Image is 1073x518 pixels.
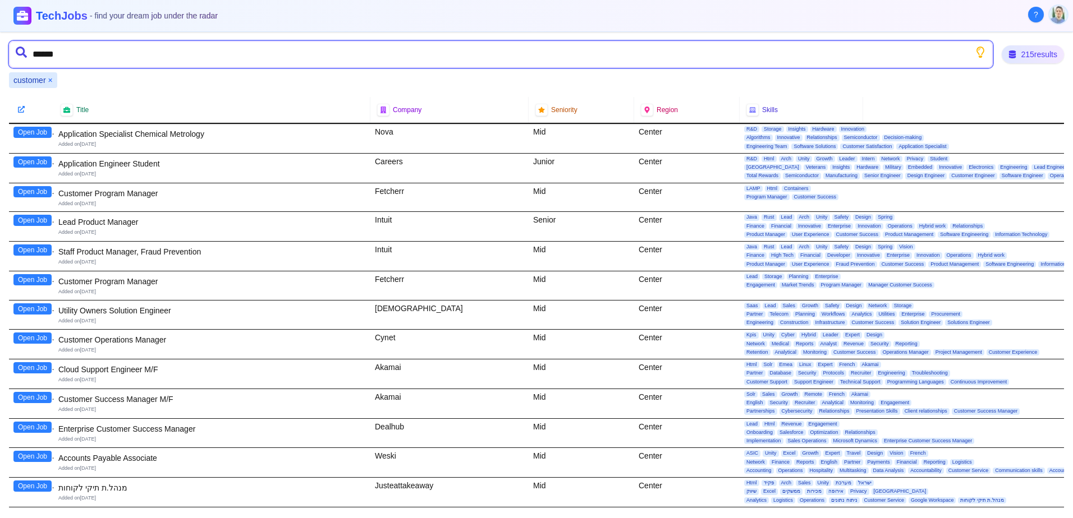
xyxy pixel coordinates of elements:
span: Lead [779,244,795,250]
div: Customer Program Manager [58,188,366,199]
span: Customer Success [831,349,878,355]
span: Growth [779,391,800,397]
span: Engagement [878,400,911,406]
span: Growth [814,156,835,162]
span: Fraud Prevention [834,261,877,267]
div: Mid [529,300,634,330]
span: Revenue [779,421,804,427]
span: Logistics [950,459,974,465]
span: Semiconductor [842,135,880,141]
span: customer [13,75,46,86]
span: LAMP [744,186,763,192]
span: Enterprise [884,252,912,258]
span: Arch [797,244,812,250]
span: Containers [782,186,811,192]
div: Added on [DATE] [58,465,366,472]
span: Customer Success [792,194,839,200]
span: Solution Engineer [898,320,943,326]
span: Telecom [768,311,791,317]
div: Weski [370,448,529,477]
div: Akamai [370,389,529,418]
span: Rust [762,244,777,250]
span: Innovation [839,126,867,132]
span: Emea [777,362,795,368]
span: Intern [860,156,877,162]
button: Open Job [13,274,52,285]
div: Fetcherr [370,183,529,212]
div: Mid [529,448,634,477]
span: Vision [897,244,915,250]
span: Protocols [821,370,847,376]
span: Product Management [883,232,936,238]
span: Engineering [876,370,907,376]
div: Added on [DATE] [58,288,366,295]
div: Center [634,359,740,388]
div: Customer Success Manager M/F [58,394,366,405]
span: Enterprise [826,223,853,229]
div: Mid [529,359,634,388]
span: Safety [832,214,851,220]
span: Analytics [849,311,874,317]
span: Medical [769,341,791,347]
div: Cloud Support Engineer M/F [58,364,366,375]
button: Open Job [13,156,52,168]
span: Unity [814,244,830,250]
span: Network [744,459,767,465]
span: R&D [744,126,759,132]
span: Salesforce [777,429,806,436]
span: Planning [787,274,811,280]
span: Network [866,303,889,309]
span: Finance [744,252,767,258]
span: Manager Customer Success [866,282,934,288]
span: Java [744,244,759,250]
span: Presentation Skills [854,408,900,414]
span: Implementation [744,438,783,444]
span: ? [1034,9,1038,20]
span: Hybrid work [917,223,948,229]
span: Total Rewards [744,173,781,179]
div: Added on [DATE] [58,406,366,413]
span: Programming Languages [885,379,946,385]
span: Relationships [950,223,985,229]
span: Customer Success [879,261,927,267]
span: Enterprise [813,274,841,280]
span: Optimization [808,429,841,436]
span: High Tech [769,252,796,258]
span: Network [879,156,902,162]
div: Center [634,183,740,212]
span: Java [744,214,759,220]
div: Staff Product Manager, Fraud Prevention [58,246,366,257]
span: Design [844,303,864,309]
span: Unity [761,332,777,338]
div: Enterprise Customer Success Manager [58,423,366,434]
div: 215 results [1002,45,1064,63]
span: French [827,391,847,397]
span: Html [744,362,759,368]
span: Decision-making [882,135,924,141]
span: Network [744,341,767,347]
div: Intuit [370,212,529,241]
span: Akamai [849,391,870,397]
span: Html [765,186,780,192]
span: User Experience [790,261,832,267]
span: Safety [832,244,851,250]
button: Open Job [13,392,52,403]
div: Mid [529,389,634,418]
span: Technical Support [838,379,883,385]
span: Electronics [966,164,996,170]
div: Added on [DATE] [58,170,366,178]
span: Software Engineer [999,173,1046,179]
span: Market Trends [779,282,817,288]
div: Center [634,154,740,183]
span: Company [393,105,421,114]
span: Semiconductor [783,173,821,179]
span: Engagement [744,282,777,288]
span: Customer Success Manager [952,408,1020,414]
span: Operations [944,252,974,258]
span: Program Manager [744,194,790,200]
span: Customer Support [744,379,790,385]
span: Solr [744,391,758,397]
div: Added on [DATE] [58,346,366,354]
span: Vision [887,450,905,456]
span: Product Manager [744,261,787,267]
